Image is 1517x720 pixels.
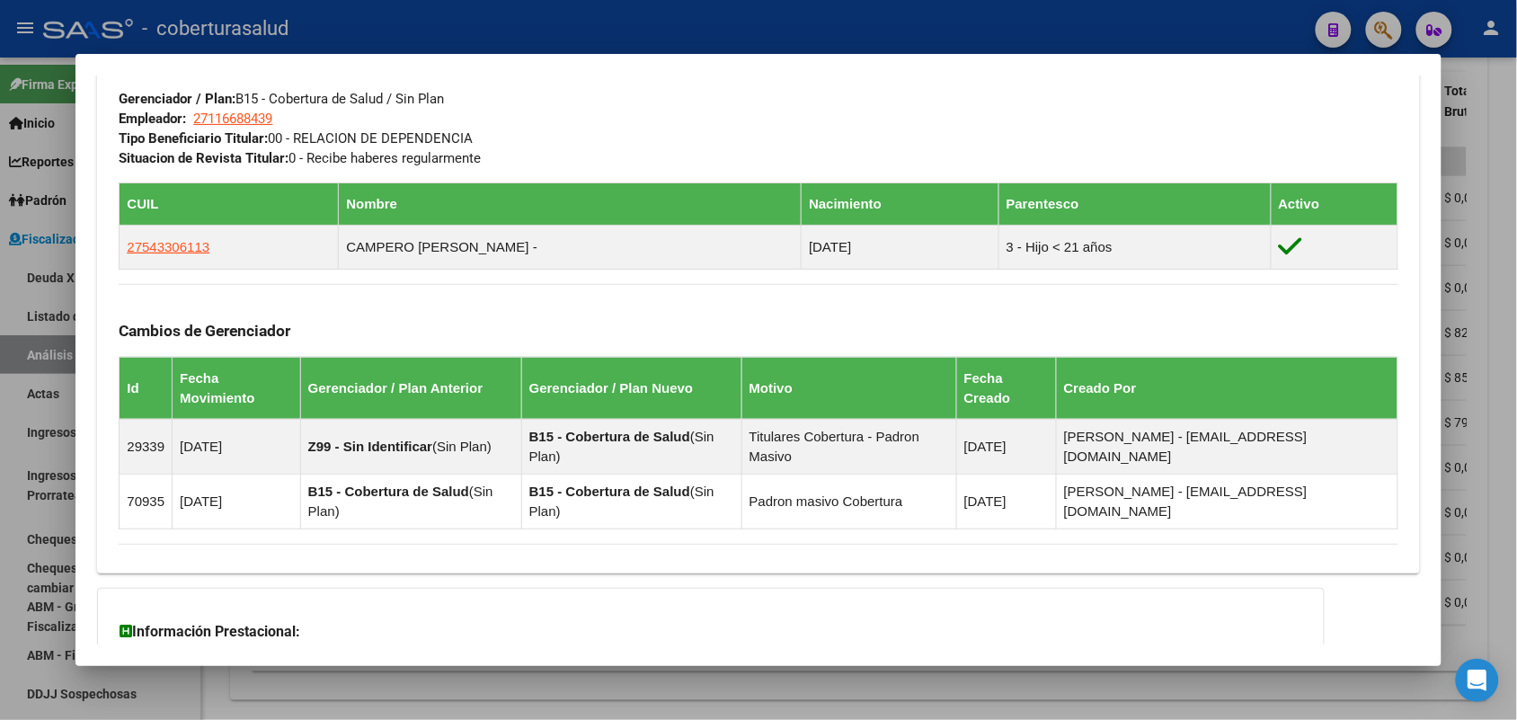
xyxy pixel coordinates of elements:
[802,183,999,226] th: Nacimiento
[120,183,339,226] th: CUIL
[529,429,690,444] strong: B15 - Cobertura de Salud
[119,111,186,127] strong: Empleador:
[173,357,301,419] th: Fecha Movimiento
[120,474,173,529] td: 70935
[998,183,1271,226] th: Parentesco
[173,419,301,474] td: [DATE]
[300,474,521,529] td: ( )
[119,91,444,107] span: B15 - Cobertura de Salud / Sin Plan
[1056,474,1397,529] td: [PERSON_NAME] - [EMAIL_ADDRESS][DOMAIN_NAME]
[120,357,173,419] th: Id
[173,474,301,529] td: [DATE]
[956,474,1056,529] td: [DATE]
[529,429,714,464] span: Sin Plan
[120,621,1302,643] h3: Información Prestacional:
[956,357,1056,419] th: Fecha Creado
[802,226,999,270] td: [DATE]
[119,150,481,166] span: 0 - Recibe haberes regularmente
[529,484,714,519] span: Sin Plan
[127,239,209,254] span: 27543306113
[300,419,521,474] td: ( )
[521,357,741,419] th: Gerenciador / Plan Nuevo
[119,91,235,107] strong: Gerenciador / Plan:
[308,439,432,454] strong: Z99 - Sin Identificar
[339,183,802,226] th: Nombre
[521,474,741,529] td: ( )
[521,419,741,474] td: ( )
[998,226,1271,270] td: 3 - Hijo < 21 años
[119,130,473,147] span: 00 - RELACION DE DEPENDENCIA
[1456,659,1499,702] div: Open Intercom Messenger
[1056,357,1397,419] th: Creado Por
[437,439,487,454] span: Sin Plan
[339,226,802,270] td: CAMPERO [PERSON_NAME] -
[120,419,173,474] td: 29339
[1271,183,1397,226] th: Activo
[741,474,956,529] td: Padron masivo Cobertura
[741,419,956,474] td: Titulares Cobertura - Padron Masivo
[1056,419,1397,474] td: [PERSON_NAME] - [EMAIL_ADDRESS][DOMAIN_NAME]
[119,150,288,166] strong: Situacion de Revista Titular:
[529,484,690,499] strong: B15 - Cobertura de Salud
[119,130,268,147] strong: Tipo Beneficiario Titular:
[193,111,272,127] span: 27116688439
[956,419,1056,474] td: [DATE]
[119,321,1397,341] h3: Cambios de Gerenciador
[308,484,493,519] span: Sin Plan
[741,357,956,419] th: Motivo
[300,357,521,419] th: Gerenciador / Plan Anterior
[308,484,469,499] strong: B15 - Cobertura de Salud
